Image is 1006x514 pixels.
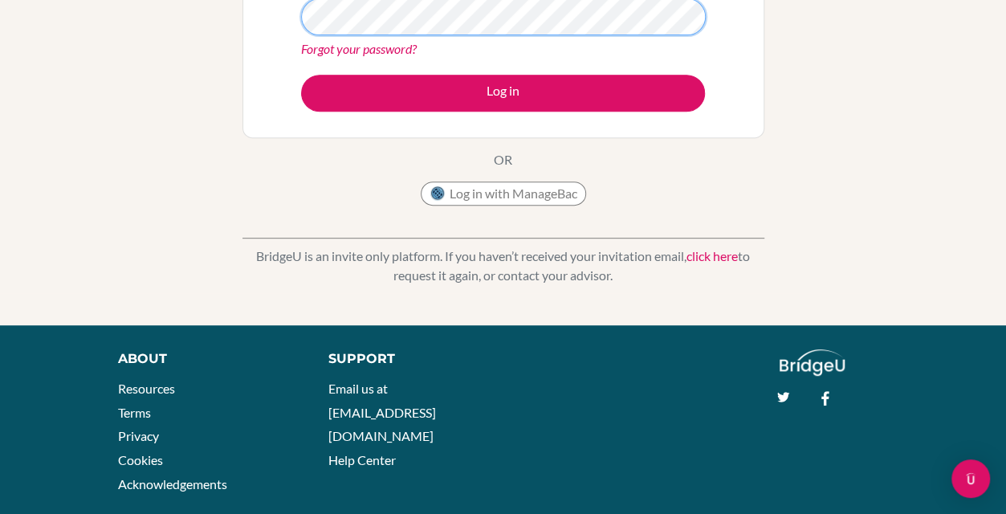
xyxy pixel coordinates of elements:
[118,405,151,420] a: Terms
[328,381,436,443] a: Email us at [EMAIL_ADDRESS][DOMAIN_NAME]
[780,349,845,376] img: logo_white@2x-f4f0deed5e89b7ecb1c2cc34c3e3d731f90f0f143d5ea2071677605dd97b5244.png
[118,476,227,492] a: Acknowledgements
[328,349,487,369] div: Support
[686,248,738,263] a: click here
[951,459,990,498] div: Open Intercom Messenger
[118,381,175,396] a: Resources
[118,428,159,443] a: Privacy
[242,247,764,285] p: BridgeU is an invite only platform. If you haven’t received your invitation email, to request it ...
[328,452,396,467] a: Help Center
[118,452,163,467] a: Cookies
[118,349,292,369] div: About
[301,41,417,56] a: Forgot your password?
[301,75,705,112] button: Log in
[494,150,512,169] p: OR
[421,182,586,206] button: Log in with ManageBac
